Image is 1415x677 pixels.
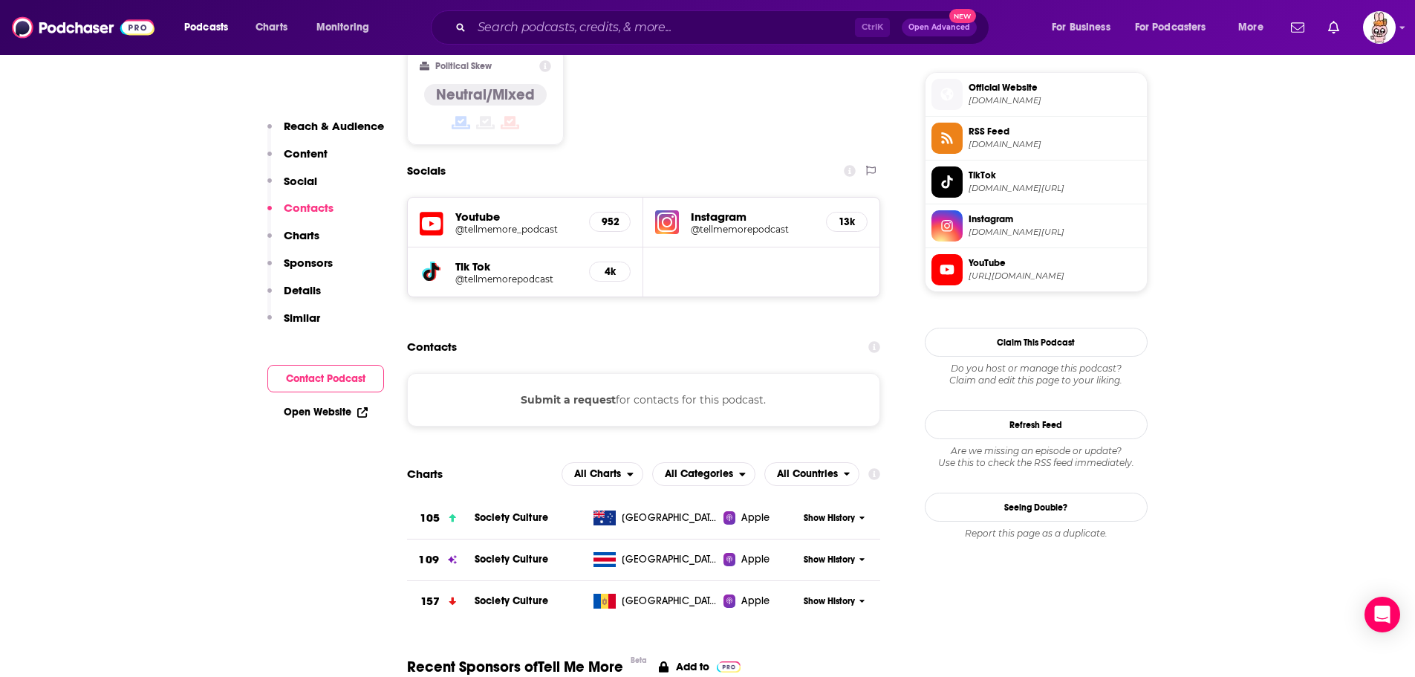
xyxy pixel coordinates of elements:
span: Recent Sponsors of Tell Me More [407,658,623,676]
p: Similar [284,311,320,325]
h3: 109 [418,551,438,569]
a: Seeing Double? [925,493,1148,522]
span: Costa Rica [622,552,718,567]
span: https://www.youtube.com/@tellmemore_podcast [969,271,1141,282]
a: Society Culture [475,595,548,607]
button: open menu [764,462,860,486]
a: 105 [407,498,475,539]
button: Claim This Podcast [925,328,1148,357]
button: Sponsors [267,256,333,283]
p: Content [284,146,328,161]
span: Apple [741,594,770,609]
a: Add to [659,658,741,676]
h2: Socials [407,157,446,185]
button: Similar [267,311,320,338]
button: Show profile menu [1363,11,1396,44]
button: Show History [798,512,870,525]
h2: Political Skew [435,61,492,71]
button: Reach & Audience [267,119,384,146]
a: @tellmemorepodcast [691,224,814,235]
span: Logged in as Nouel [1363,11,1396,44]
img: Pro Logo [717,661,741,673]
input: Search podcasts, credits, & more... [472,16,855,39]
button: Show History [798,554,870,566]
span: Society Culture [475,553,548,566]
a: Society Culture [475,511,548,524]
span: tiktok.com/@tellmemorepodcast [969,183,1141,194]
span: New [949,9,976,23]
span: All Countries [777,469,838,479]
div: Report this page as a duplicate. [925,528,1148,540]
button: open menu [1041,16,1129,39]
a: Open Website [284,406,368,418]
h2: Categories [652,462,755,486]
h5: 4k [602,265,618,278]
button: open menu [306,16,388,39]
p: Reach & Audience [284,119,384,133]
span: More [1238,17,1263,38]
a: @tellmemore_podcast [455,224,578,235]
span: Official Website [969,81,1141,94]
button: Submit a request [521,392,616,408]
span: All Categories [665,469,733,479]
h5: 13k [839,216,855,228]
span: instagram.com/tellmemorepodcast [969,227,1141,238]
span: Apple [741,552,770,567]
span: Show History [804,554,855,566]
span: Instagram [969,213,1141,226]
p: Add to [676,660,709,673]
a: Official Website[DOMAIN_NAME] [931,79,1141,110]
button: Open AdvancedNew [902,19,977,36]
a: RSS Feed[DOMAIN_NAME] [931,123,1141,154]
div: Are we missing an episode or update? Use this to check the RSS feed immediately. [925,445,1148,469]
button: open menu [562,462,643,486]
h5: Tik Tok [455,259,578,273]
h2: Charts [407,467,443,481]
p: Contacts [284,201,334,215]
button: Details [267,283,321,311]
span: Show History [804,595,855,608]
button: Contacts [267,201,334,228]
button: Content [267,146,328,174]
a: @tellmemorepodcast [455,273,578,285]
h2: Contacts [407,333,457,361]
span: Moldova, Republic of [622,594,718,609]
span: Podcasts [184,17,228,38]
h4: Neutral/Mixed [436,85,535,104]
span: YouTube [969,256,1141,270]
a: Charts [246,16,296,39]
a: Apple [723,552,798,567]
button: Charts [267,228,319,256]
span: podcasters.spotify.com [969,95,1141,106]
span: Australia [622,511,718,525]
div: Open Intercom Messenger [1364,597,1400,632]
span: Apple [741,511,770,525]
div: Search podcasts, credits, & more... [445,10,1003,45]
button: open menu [1228,16,1282,39]
div: Claim and edit this page to your liking. [925,363,1148,386]
p: Social [284,174,317,188]
button: Show History [798,595,870,608]
span: Monitoring [316,17,369,38]
div: Beta [631,655,647,665]
h3: 157 [420,593,440,610]
h2: Platforms [562,462,643,486]
span: Show History [804,512,855,525]
h5: Instagram [691,210,814,224]
button: open menu [174,16,247,39]
button: Social [267,174,317,201]
span: Ctrl K [855,18,890,37]
span: TikTok [969,169,1141,182]
a: TikTok[DOMAIN_NAME][URL] [931,166,1141,198]
a: YouTube[URL][DOMAIN_NAME] [931,254,1141,285]
a: Show notifications dropdown [1285,15,1310,40]
a: Apple [723,594,798,609]
h5: 952 [602,216,618,228]
span: For Podcasters [1135,17,1206,38]
button: Contact Podcast [267,365,384,392]
img: Podchaser - Follow, Share and Rate Podcasts [12,13,154,42]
